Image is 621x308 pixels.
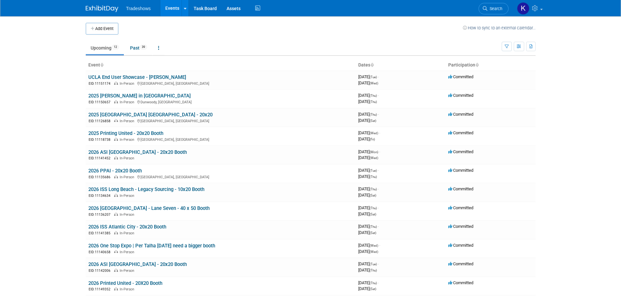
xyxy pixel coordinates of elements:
span: [DATE] [358,155,378,160]
img: ExhibitDay [86,6,118,12]
div: [GEOGRAPHIC_DATA], [GEOGRAPHIC_DATA] [88,174,353,180]
a: 2025 [PERSON_NAME] in [GEOGRAPHIC_DATA] [88,93,191,99]
span: [DATE] [358,81,378,85]
span: In-Person [120,194,136,198]
span: - [378,74,379,79]
span: [DATE] [358,168,379,173]
div: [GEOGRAPHIC_DATA], [GEOGRAPHIC_DATA] [88,137,353,142]
span: (Thu) [370,94,377,97]
span: [DATE] [358,186,379,191]
span: Committed [448,261,473,266]
span: Tradeshows [126,6,151,11]
span: [DATE] [358,230,376,235]
span: (Thu) [370,187,377,191]
a: Sort by Start Date [370,62,374,67]
a: 2026 [GEOGRAPHIC_DATA] - Lane Seven - 40 x 50 Booth [88,205,210,211]
span: (Thu) [370,175,377,179]
span: Committed [448,186,473,191]
span: EID: 11151174 [89,82,113,85]
span: In-Person [120,81,136,86]
img: In-Person Event [114,119,118,122]
span: Committed [448,74,473,79]
span: (Tue) [370,262,377,266]
span: [DATE] [358,212,376,216]
span: - [378,186,379,191]
span: (Wed) [370,131,378,135]
span: [DATE] [358,286,376,291]
span: Search [487,6,502,11]
a: 2026 Printed United - 20X20 Booth [88,280,162,286]
span: Committed [448,93,473,98]
th: Dates [356,60,446,71]
span: (Wed) [370,244,378,247]
a: How to sync to an external calendar... [463,25,536,30]
span: Committed [448,243,473,248]
span: - [379,243,380,248]
span: - [378,261,379,266]
span: (Wed) [370,81,378,85]
a: 2026 One Stop Expo | Per Talha [DATE] need a bigger booth [88,243,215,249]
span: (Thu) [370,269,377,272]
span: [DATE] [358,268,377,272]
a: 2026 ISS Atlantic City - 20x20 Booth [88,224,166,230]
span: Committed [448,112,473,117]
a: Sort by Event Name [100,62,103,67]
img: In-Person Event [114,175,118,178]
div: Dunwoody, [GEOGRAPHIC_DATA] [88,99,353,105]
span: (Thu) [370,100,377,104]
span: [DATE] [358,112,379,117]
span: In-Person [120,213,136,217]
img: In-Person Event [114,194,118,197]
th: Event [86,60,356,71]
span: In-Person [120,269,136,273]
span: - [378,112,379,117]
div: [GEOGRAPHIC_DATA], [GEOGRAPHIC_DATA] [88,81,353,86]
span: [DATE] [358,280,379,285]
a: 2026 ISS Long Beach - Legacy Sourcing - 10x20 Booth [88,186,204,192]
img: In-Person Event [114,269,118,272]
span: [DATE] [358,137,375,141]
span: In-Person [120,119,136,123]
span: [DATE] [358,205,379,210]
span: - [378,280,379,285]
a: 2026 ASI [GEOGRAPHIC_DATA] - 20x20 Booth [88,149,187,155]
img: In-Person Event [114,138,118,141]
span: [DATE] [358,99,377,104]
a: 2025 Printing United - 20x20 Booth [88,130,163,136]
span: In-Person [120,138,136,142]
span: In-Person [120,100,136,104]
span: [DATE] [358,224,379,229]
span: In-Person [120,231,136,235]
span: EID: 11135686 [89,175,113,179]
img: Karyna Kitsmey [517,2,529,15]
img: In-Person Event [114,231,118,234]
span: EID: 11136207 [89,213,113,216]
span: (Thu) [370,113,377,116]
span: [DATE] [358,149,380,154]
img: In-Person Event [114,81,118,85]
span: Committed [448,130,473,135]
img: In-Person Event [114,213,118,216]
span: - [378,93,379,98]
span: (Thu) [370,206,377,210]
span: In-Person [120,156,136,160]
span: In-Person [120,175,136,179]
a: Sort by Participation Type [475,62,479,67]
span: [DATE] [358,130,380,135]
span: Committed [448,224,473,229]
img: In-Person Event [114,287,118,290]
span: (Mon) [370,150,378,154]
span: [DATE] [358,74,379,79]
span: [DATE] [358,249,378,254]
a: Upcoming12 [86,42,124,54]
span: [DATE] [358,174,377,179]
div: [GEOGRAPHIC_DATA], [GEOGRAPHIC_DATA] [88,118,353,124]
span: - [378,224,379,229]
img: In-Person Event [114,250,118,253]
span: EID: 11126858 [89,119,113,123]
span: (Wed) [370,156,378,160]
span: - [379,149,380,154]
span: (Sat) [370,119,376,123]
img: In-Person Event [114,100,118,103]
span: Committed [448,168,473,173]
